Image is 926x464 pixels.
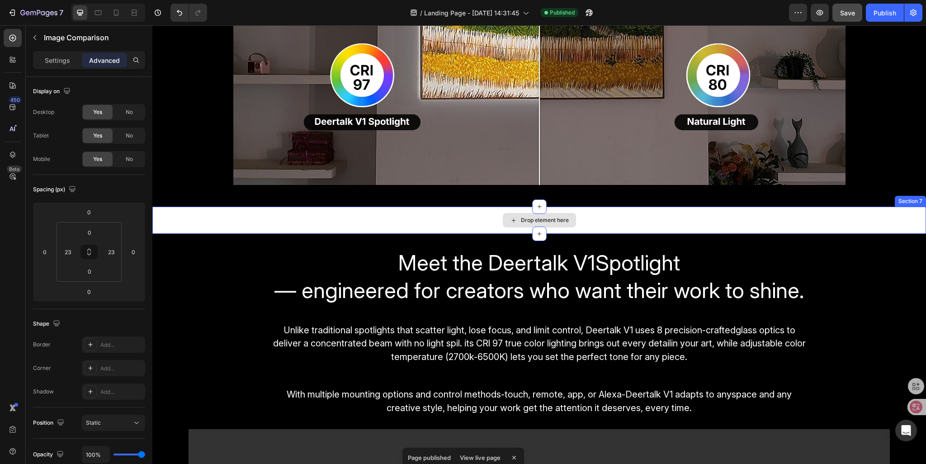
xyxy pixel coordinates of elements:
[33,318,62,330] div: Shape
[408,453,451,462] p: Page published
[420,8,422,18] span: /
[152,25,926,464] iframe: Design area
[9,96,22,104] div: 450
[744,172,772,180] div: Section 7
[134,364,639,388] span: With multiple mounting options and control methods-touch, remote, app, or Alexa-Deertalk V1 adapt...
[832,4,862,22] button: Save
[33,449,66,461] div: Opacity
[100,341,143,349] div: Add...
[121,299,653,337] span: Unlike traditional spotlights that scatter light, lose focus, and limit control, Deertalk V1 uses...
[93,155,102,163] span: Yes
[127,245,140,259] input: 0
[840,9,855,17] span: Save
[93,132,102,140] span: Yes
[550,9,575,17] span: Published
[126,155,133,163] span: No
[874,8,896,18] div: Publish
[170,4,207,22] div: Undo/Redo
[7,166,22,173] div: Beta
[33,388,54,396] div: Shadow
[93,108,102,116] span: Yes
[61,245,75,259] input: 23px
[59,7,63,18] p: 7
[33,417,66,429] div: Position
[33,108,54,116] div: Desktop
[89,56,120,65] p: Advanced
[80,205,98,219] input: 0
[45,56,70,65] p: Settings
[33,364,51,372] div: Corner
[82,415,145,431] button: Static
[424,8,519,18] span: Landing Page - [DATE] 14:31:45
[38,245,52,259] input: 0
[33,155,50,163] div: Mobile
[33,341,51,349] div: Border
[866,4,904,22] button: Publish
[369,191,416,199] div: Drop element here
[33,184,78,196] div: Spacing (px)
[122,251,652,278] span: — engineered for creators who want their work to shine.
[44,32,142,43] p: Image Comparison
[80,226,99,239] input: 0px
[246,224,528,251] span: Meet the Deertalk V1Spotlight
[33,85,72,98] div: Display on
[454,451,506,464] div: View live page
[104,245,118,259] input: 23px
[82,446,109,463] input: Auto
[126,132,133,140] span: No
[100,388,143,396] div: Add...
[86,419,101,426] span: Static
[80,265,99,278] input: 0px
[33,132,49,140] div: Tablet
[895,420,917,441] div: Open Intercom Messenger
[100,365,143,373] div: Add...
[4,4,67,22] button: 7
[126,108,133,116] span: No
[80,285,98,298] input: 0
